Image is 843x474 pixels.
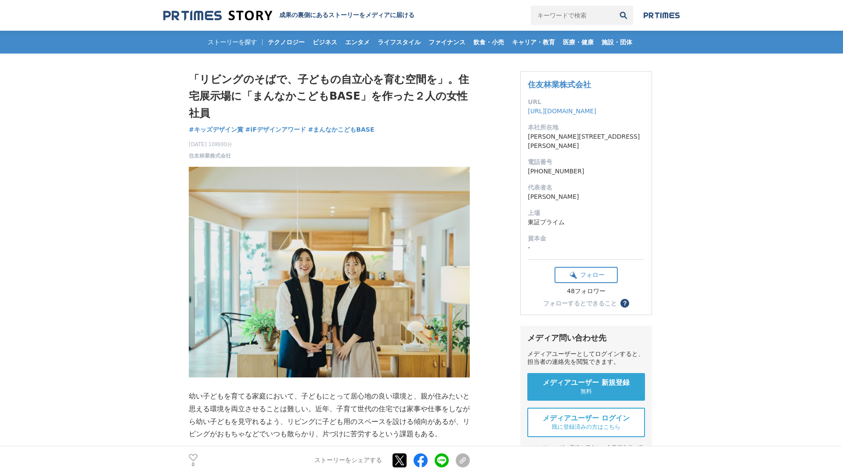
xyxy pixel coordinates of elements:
[264,38,308,46] span: テクノロジー
[555,287,618,295] div: 48フォロワー
[189,390,470,441] p: 幼い子どもを育てる家庭において、子どもにとって居心地の良い環境と、親が住みたいと思える環境を両立させることは難しい。近年、子育て世代の住宅では家事や仕事をしながら幼い子どもを見守れるよう、リビン...
[189,126,243,133] span: #キッズデザイン賞
[264,31,308,54] a: テクノロジー
[309,31,341,54] a: ビジネス
[425,31,469,54] a: ファイナンス
[470,38,508,46] span: 飲食・小売
[163,10,272,22] img: 成果の裏側にあるストーリーをメディアに届ける
[245,125,306,134] a: #iFデザインアワード
[614,6,633,25] button: 検索
[470,31,508,54] a: 飲食・小売
[528,158,645,167] dt: 電話番号
[309,38,341,46] span: ビジネス
[552,423,620,431] span: 既に登録済みの方はこちら
[342,31,373,54] a: エンタメ
[528,234,645,243] dt: 資本金
[528,243,645,252] dd: -
[527,408,645,437] a: メディアユーザー ログイン 既に登録済みの方はこちら
[314,456,382,464] p: ストーリーをシェアする
[528,132,645,151] dd: [PERSON_NAME][STREET_ADDRESS][PERSON_NAME]
[528,192,645,201] dd: [PERSON_NAME]
[308,125,375,134] a: #まんなかこどもBASE
[620,299,629,308] button: ？
[527,373,645,401] a: メディアユーザー 新規登録 無料
[543,300,617,306] div: フォローするとできること
[342,38,373,46] span: エンタメ
[528,97,645,107] dt: URL
[528,218,645,227] dd: 東証プライム
[555,267,618,283] button: フォロー
[528,167,645,176] dd: [PHONE_NUMBER]
[189,462,198,467] p: 0
[279,11,414,19] h2: 成果の裏側にあるストーリーをメディアに届ける
[189,71,470,122] h1: 「リビングのそばで、子どもの自立心を育む空間を」。住宅展示場に「まんなかこどもBASE」を作った２人の女性社員
[189,167,470,377] img: thumbnail_b74e13d0-71d4-11f0-8cd6-75e66c4aab62.jpg
[163,10,414,22] a: 成果の裏側にあるストーリーをメディアに届ける 成果の裏側にあるストーリーをメディアに届ける
[644,12,680,19] img: prtimes
[425,38,469,46] span: ファイナンス
[508,31,558,54] a: キャリア・教育
[308,126,375,133] span: #まんなかこどもBASE
[374,38,424,46] span: ライフスタイル
[528,80,591,89] a: 住友林業株式会社
[580,388,592,395] span: 無料
[527,350,645,366] div: メディアユーザーとしてログインすると、担当者の連絡先を閲覧できます。
[528,208,645,218] dt: 上場
[543,378,630,388] span: メディアユーザー 新規登録
[374,31,424,54] a: ライフスタイル
[245,126,306,133] span: #iFデザインアワード
[531,6,614,25] input: キーワードで検索
[527,333,645,343] div: メディア問い合わせ先
[528,183,645,192] dt: 代表者名
[598,31,636,54] a: 施設・団体
[528,108,596,115] a: [URL][DOMAIN_NAME]
[543,414,630,423] span: メディアユーザー ログイン
[559,31,597,54] a: 医療・健康
[528,123,645,132] dt: 本社所在地
[189,125,243,134] a: #キッズデザイン賞
[622,300,628,306] span: ？
[189,140,232,148] span: [DATE] 10時00分
[508,38,558,46] span: キャリア・教育
[189,152,231,160] a: 住友林業株式会社
[598,38,636,46] span: 施設・団体
[559,38,597,46] span: 医療・健康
